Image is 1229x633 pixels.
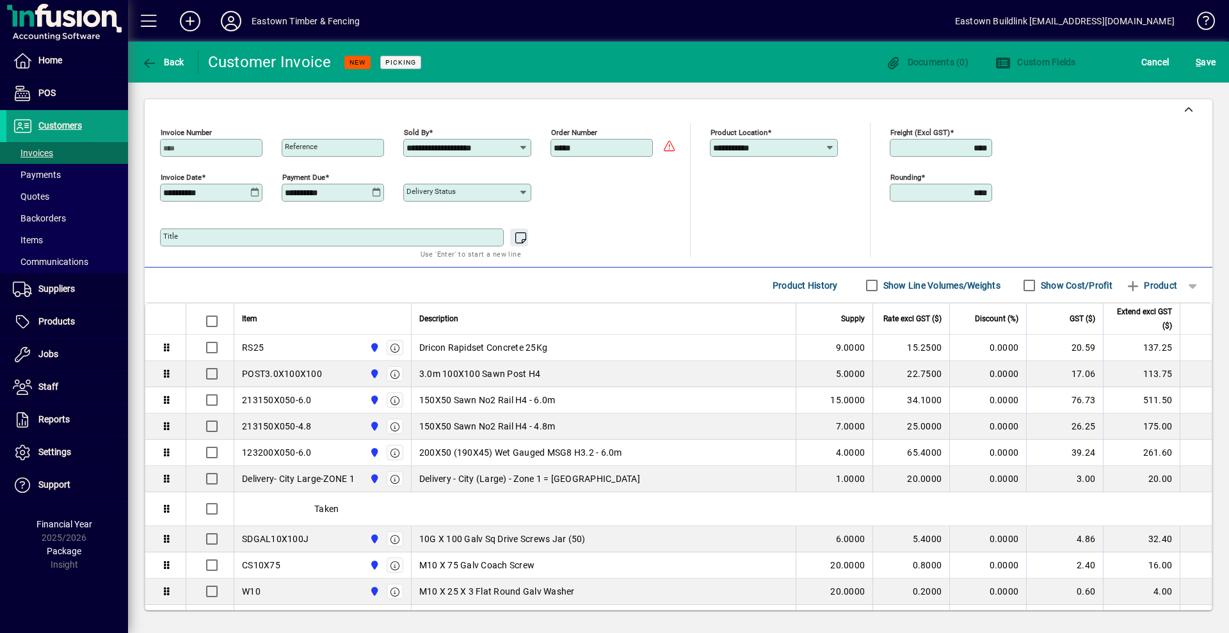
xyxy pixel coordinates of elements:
td: 2.40 [1026,552,1103,579]
a: Communications [6,251,128,273]
a: Reports [6,404,128,436]
span: Staff [38,381,58,392]
div: Taken [234,492,1212,525]
mat-label: Rounding [890,173,921,182]
span: Delivery - City (Large) - Zone 1 = [GEOGRAPHIC_DATA] [419,472,640,485]
span: 10G X 100 Galv Sq Drive Screws Jar (50) [419,533,586,545]
app-page-header-button: Back [128,51,198,74]
td: 0.0000 [949,361,1026,387]
span: Financial Year [36,519,92,529]
span: Rate excl GST ($) [883,312,942,326]
label: Show Cost/Profit [1038,279,1113,292]
td: 0.0000 [949,413,1026,440]
span: Holyoake St [366,558,381,572]
span: 15.0000 [830,394,865,406]
a: Staff [6,371,128,403]
span: Dricon Rapidset Concrete 25Kg [419,341,547,354]
span: 200X50 (190X45) Wet Gauged MSG8 H3.2 - 6.0m [419,446,622,459]
td: 4.00 [1103,579,1180,605]
td: 20.59 [1026,335,1103,361]
span: ave [1196,52,1216,72]
span: GST ($) [1070,312,1095,326]
mat-label: Delivery status [406,187,456,196]
span: Item [242,312,257,326]
button: Product [1119,274,1184,297]
td: 3.00 [1026,466,1103,492]
td: 0.0000 [949,387,1026,413]
a: Home [6,45,128,77]
a: Payments [6,164,128,186]
td: 0.0000 [949,579,1026,605]
td: 0.60 [1026,579,1103,605]
div: 22.7500 [881,367,942,380]
div: 213150X050-6.0 [242,394,312,406]
a: Knowledge Base [1187,3,1213,44]
span: Quotes [13,191,49,202]
td: 0.0000 [949,335,1026,361]
span: Holyoake St [366,341,381,355]
span: Holyoake St [366,445,381,460]
div: Customer Invoice [208,52,332,72]
span: 150X50 Sawn No2 Rail H4 - 6.0m [419,394,556,406]
mat-hint: Use 'Enter' to start a new line [421,246,521,261]
td: 261.60 [1103,440,1180,466]
a: Quotes [6,186,128,207]
button: Documents (0) [882,51,972,74]
div: RS25 [242,341,264,354]
a: Suppliers [6,273,128,305]
div: 0.2000 [881,585,942,598]
span: Home [38,55,62,65]
span: Communications [13,257,88,267]
a: Jobs [6,339,128,371]
mat-label: Invoice date [161,173,202,182]
button: Cancel [1138,51,1173,74]
span: Suppliers [38,284,75,294]
span: POS [38,88,56,98]
td: 175.00 [1103,413,1180,440]
span: Holyoake St [366,532,381,546]
button: Back [138,51,188,74]
button: Profile [211,10,252,33]
a: Items [6,229,128,251]
td: 0.0000 [949,605,1026,631]
span: Payments [13,170,61,180]
div: 65.4000 [881,446,942,459]
span: 1.0000 [836,472,865,485]
td: 0.0000 [949,526,1026,552]
span: M10 X 75 Galv Coach Screw [419,559,534,572]
div: Eastown Buildlink [EMAIL_ADDRESS][DOMAIN_NAME] [955,11,1175,31]
a: POS [6,77,128,109]
td: 511.50 [1103,387,1180,413]
div: 5.4000 [881,533,942,545]
td: 16.00 [1103,552,1180,579]
div: 123200X050-6.0 [242,446,312,459]
td: 39.24 [1026,440,1103,466]
span: Products [38,316,75,326]
span: 9.0000 [836,341,865,354]
td: 9.20 [1103,605,1180,631]
a: Settings [6,437,128,469]
td: 4.86 [1026,526,1103,552]
td: 0.0000 [949,440,1026,466]
span: 6.0000 [836,533,865,545]
span: Extend excl GST ($) [1111,305,1172,333]
td: 76.73 [1026,387,1103,413]
span: 3.0m 100X100 Sawn Post H4 [419,367,540,380]
span: 5.0000 [836,367,865,380]
span: M10 X 25 X 3 Flat Round Galv Washer [419,585,575,598]
mat-label: Payment due [282,173,325,182]
span: Reports [38,414,70,424]
div: W10 [242,585,261,598]
span: Backorders [13,213,66,223]
span: Picking [385,58,416,67]
div: 34.1000 [881,394,942,406]
span: Description [419,312,458,326]
span: Support [38,479,70,490]
div: Eastown Timber & Fencing [252,11,360,31]
td: 20.00 [1103,466,1180,492]
td: 1.38 [1026,605,1103,631]
a: Support [6,469,128,501]
td: 32.40 [1103,526,1180,552]
td: 0.0000 [949,466,1026,492]
span: Settings [38,447,71,457]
